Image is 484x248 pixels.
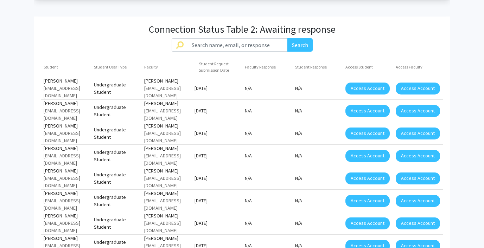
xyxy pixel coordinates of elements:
[144,197,189,212] div: [EMAIL_ADDRESS][DOMAIN_NAME]
[44,220,88,234] div: [EMAIL_ADDRESS][DOMAIN_NAME]
[345,195,390,207] button: Access Account
[192,148,242,164] mat-cell: [DATE]
[242,192,292,209] mat-cell: N/A
[242,170,292,187] mat-cell: N/A
[192,170,242,187] mat-cell: [DATE]
[44,175,88,189] div: [EMAIL_ADDRESS][DOMAIN_NAME]
[292,80,343,97] mat-cell: N/A
[195,61,239,73] div: Student Request Submission Date
[345,172,390,184] button: Access Account
[144,175,189,189] div: [EMAIL_ADDRESS][DOMAIN_NAME]
[396,150,440,162] button: Access Account
[44,152,88,167] div: [EMAIL_ADDRESS][DOMAIN_NAME]
[91,125,141,142] mat-cell: Undergraduate Student
[94,64,127,70] div: Student User Type
[144,64,158,70] div: Faculty
[292,125,343,142] mat-cell: N/A
[295,64,327,70] div: Student Response
[345,105,390,117] button: Access Account
[192,125,242,142] mat-cell: [DATE]
[345,150,390,162] button: Access Account
[396,172,440,184] button: Access Account
[144,167,189,175] div: [PERSON_NAME]
[44,167,88,175] div: [PERSON_NAME]
[192,192,242,209] mat-cell: [DATE]
[192,103,242,119] mat-cell: [DATE]
[44,77,88,85] div: [PERSON_NAME]
[91,215,141,232] mat-cell: Undergraduate Student
[144,100,189,107] div: [PERSON_NAME]
[144,212,189,220] div: [PERSON_NAME]
[292,170,343,187] mat-cell: N/A
[144,152,189,167] div: [EMAIL_ADDRESS][DOMAIN_NAME]
[343,57,393,77] mat-header-cell: Access Student
[44,212,88,220] div: [PERSON_NAME]
[393,57,443,77] mat-header-cell: Access Faculty
[345,128,390,139] button: Access Account
[144,107,189,122] div: [EMAIL_ADDRESS][DOMAIN_NAME]
[144,77,189,85] div: [PERSON_NAME]
[396,105,440,117] button: Access Account
[144,122,189,130] div: [PERSON_NAME]
[149,24,336,35] h3: Connection Status Table 2: Awaiting response
[245,64,282,70] div: Faculty Response
[44,122,88,130] div: [PERSON_NAME]
[192,80,242,97] mat-cell: [DATE]
[192,215,242,232] mat-cell: [DATE]
[44,130,88,144] div: [EMAIL_ADDRESS][DOMAIN_NAME]
[44,107,88,122] div: [EMAIL_ADDRESS][DOMAIN_NAME]
[195,61,233,73] div: Student Request Submission Date
[44,85,88,99] div: [EMAIL_ADDRESS][DOMAIN_NAME]
[91,103,141,119] mat-cell: Undergraduate Student
[242,148,292,164] mat-cell: N/A
[396,128,440,139] button: Access Account
[292,192,343,209] mat-cell: N/A
[91,192,141,209] mat-cell: Undergraduate Student
[345,83,390,94] button: Access Account
[144,220,189,234] div: [EMAIL_ADDRESS][DOMAIN_NAME]
[91,148,141,164] mat-cell: Undergraduate Student
[396,83,440,94] button: Access Account
[5,216,30,243] iframe: Chat
[242,103,292,119] mat-cell: N/A
[91,170,141,187] mat-cell: Undergraduate Student
[396,217,440,229] button: Access Account
[144,190,189,197] div: [PERSON_NAME]
[44,64,64,70] div: Student
[144,130,189,144] div: [EMAIL_ADDRESS][DOMAIN_NAME]
[44,100,88,107] div: [PERSON_NAME]
[292,148,343,164] mat-cell: N/A
[44,235,88,242] div: [PERSON_NAME]
[242,80,292,97] mat-cell: N/A
[94,64,133,70] div: Student User Type
[295,64,333,70] div: Student Response
[345,217,390,229] button: Access Account
[44,197,88,212] div: [EMAIL_ADDRESS][DOMAIN_NAME]
[187,38,287,52] input: Search name, email, or response
[292,103,343,119] mat-cell: N/A
[242,125,292,142] mat-cell: N/A
[91,80,141,97] mat-cell: Undergraduate Student
[287,38,313,52] button: Search
[144,145,189,152] div: [PERSON_NAME]
[245,64,276,70] div: Faculty Response
[144,235,189,242] div: [PERSON_NAME]
[242,215,292,232] mat-cell: N/A
[292,215,343,232] mat-cell: N/A
[396,195,440,207] button: Access Account
[44,145,88,152] div: [PERSON_NAME]
[144,64,164,70] div: Faculty
[44,64,58,70] div: Student
[44,190,88,197] div: [PERSON_NAME]
[144,85,189,99] div: [EMAIL_ADDRESS][DOMAIN_NAME]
